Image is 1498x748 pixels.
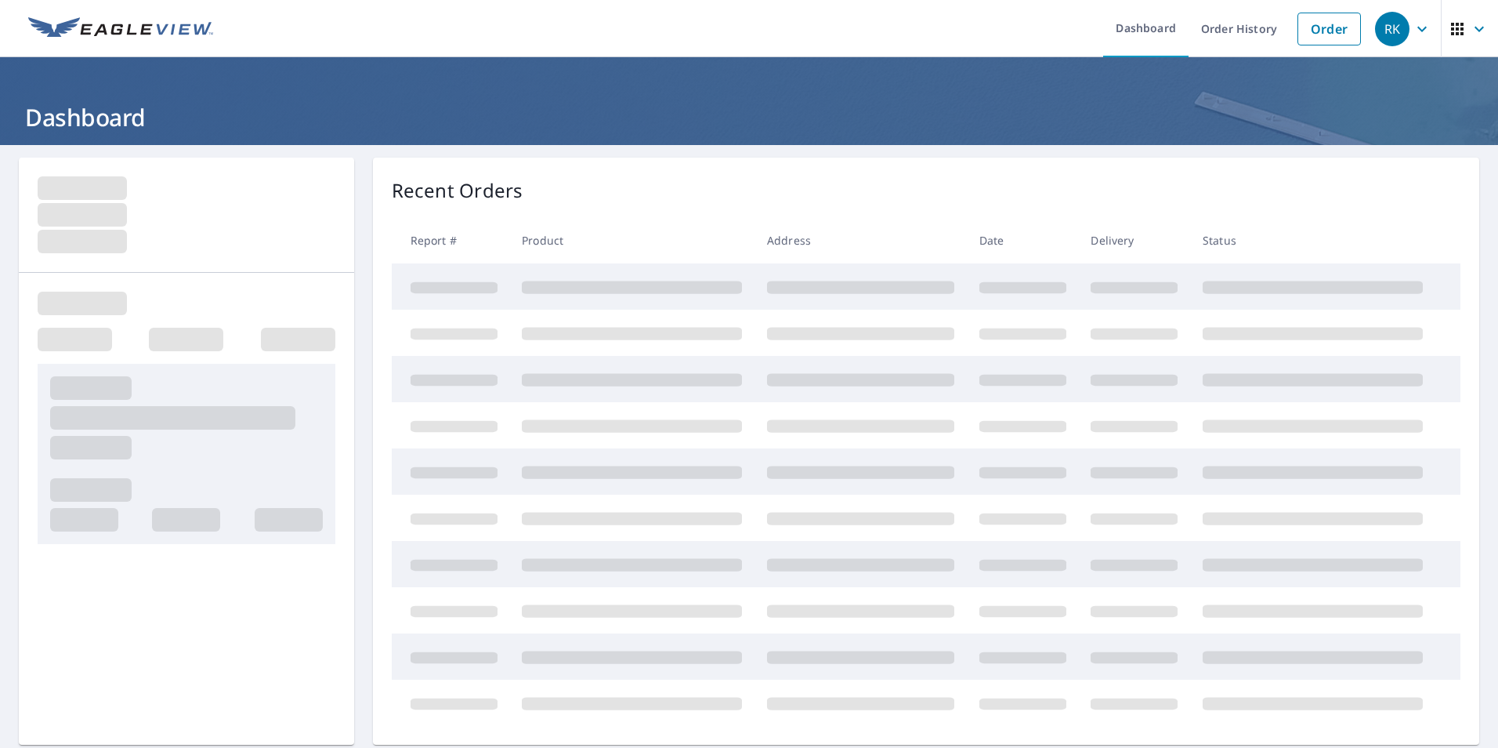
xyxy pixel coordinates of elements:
p: Recent Orders [392,176,523,205]
a: Order [1297,13,1361,45]
img: EV Logo [28,17,213,41]
th: Date [967,217,1079,263]
th: Address [754,217,967,263]
th: Delivery [1078,217,1190,263]
th: Product [509,217,754,263]
h1: Dashboard [19,101,1479,133]
th: Status [1190,217,1435,263]
th: Report # [392,217,510,263]
div: RK [1375,12,1409,46]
